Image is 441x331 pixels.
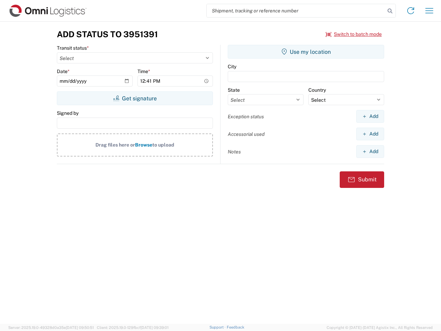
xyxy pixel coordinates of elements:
[228,87,240,93] label: State
[137,68,150,74] label: Time
[57,91,213,105] button: Get signature
[135,142,152,148] span: Browse
[8,325,94,330] span: Server: 2025.19.0-49328d0a35e
[97,325,168,330] span: Client: 2025.19.0-129fbcf
[326,29,382,40] button: Switch to batch mode
[57,110,79,116] label: Signed by
[95,142,135,148] span: Drag files here or
[308,87,326,93] label: Country
[141,325,168,330] span: [DATE] 09:39:01
[57,29,158,39] h3: Add Status to 3951391
[66,325,94,330] span: [DATE] 09:50:51
[57,68,70,74] label: Date
[327,324,433,331] span: Copyright © [DATE]-[DATE] Agistix Inc., All Rights Reserved
[57,45,89,51] label: Transit status
[207,4,385,17] input: Shipment, tracking or reference number
[228,63,236,70] label: City
[356,110,384,123] button: Add
[209,325,227,329] a: Support
[152,142,174,148] span: to upload
[227,325,244,329] a: Feedback
[356,128,384,140] button: Add
[356,145,384,158] button: Add
[228,131,265,137] label: Accessorial used
[228,113,264,120] label: Exception status
[228,149,241,155] label: Notes
[228,45,384,59] button: Use my location
[340,171,384,188] button: Submit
